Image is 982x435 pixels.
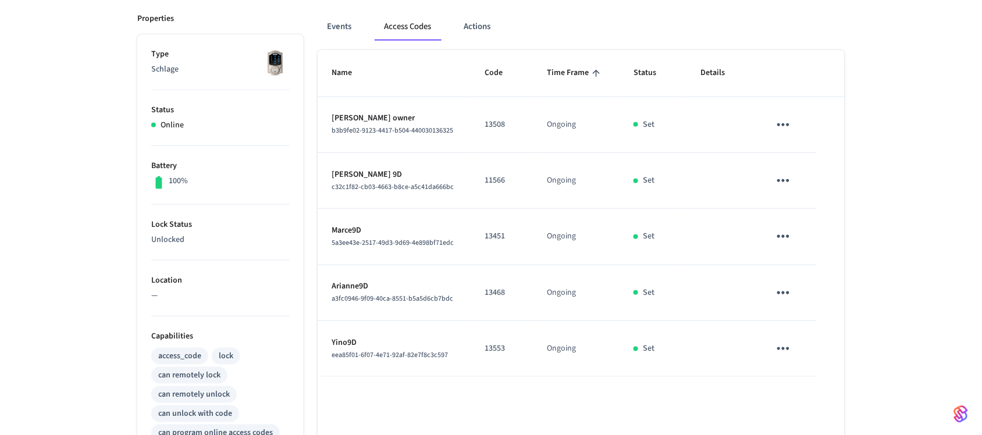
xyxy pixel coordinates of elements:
[161,119,184,131] p: Online
[332,224,457,237] p: Marce9D
[158,369,220,381] div: can remotely lock
[151,274,290,287] p: Location
[547,64,604,82] span: Time Frame
[137,13,174,25] p: Properties
[151,104,290,116] p: Status
[332,182,454,192] span: c32c1f82-cb03-4663-b8ce-a5c41da666bc
[643,343,654,355] p: Set
[332,337,457,349] p: Yino9D
[485,343,519,355] p: 13553
[332,238,454,248] span: 5a3ee43e-2517-49d3-9d69-4e898bf71edc
[318,13,361,41] button: Events
[151,160,290,172] p: Battery
[151,63,290,76] p: Schlage
[533,97,620,153] td: Ongoing
[533,265,620,321] td: Ongoing
[332,280,457,293] p: Arianne9D
[643,174,654,187] p: Set
[643,287,654,299] p: Set
[375,13,440,41] button: Access Codes
[332,350,448,360] span: eea85f01-6f07-4e71-92af-82e7f8c3c597
[318,13,845,41] div: ant example
[485,230,519,243] p: 13451
[219,350,233,362] div: lock
[634,64,671,82] span: Status
[158,350,201,362] div: access_code
[332,64,367,82] span: Name
[643,230,654,243] p: Set
[151,234,290,246] p: Unlocked
[261,48,290,77] img: Schlage Sense Smart Deadbolt with Camelot Trim, Front
[332,169,457,181] p: [PERSON_NAME] 9D
[485,287,519,299] p: 13468
[454,13,500,41] button: Actions
[318,50,845,377] table: sticky table
[485,174,519,187] p: 11566
[158,388,230,401] div: can remotely unlock
[485,119,519,131] p: 13508
[533,153,620,209] td: Ongoing
[169,175,188,187] p: 100%
[954,405,968,423] img: SeamLogoGradient.69752ec5.svg
[533,209,620,265] td: Ongoing
[332,126,453,136] span: b3b9fe02-9123-4417-b504-440030136325
[700,64,740,82] span: Details
[151,219,290,231] p: Lock Status
[158,408,232,420] div: can unlock with code
[643,119,654,131] p: Set
[332,294,453,304] span: a3fc0946-9f09-40ca-8551-b5a5d6cb7bdc
[151,290,290,302] p: —
[151,330,290,343] p: Capabilities
[332,112,457,124] p: [PERSON_NAME] owner
[533,321,620,377] td: Ongoing
[485,64,518,82] span: Code
[151,48,290,60] p: Type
